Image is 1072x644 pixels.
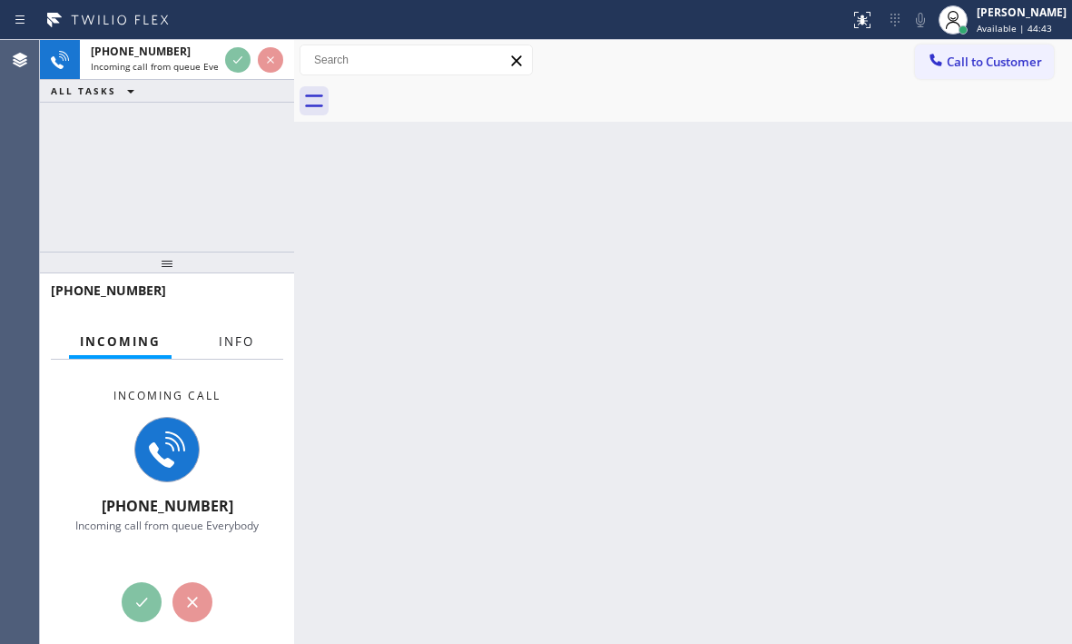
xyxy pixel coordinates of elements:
[113,388,221,403] span: Incoming call
[69,324,172,360] button: Incoming
[172,582,212,622] button: Reject
[122,582,162,622] button: Accept
[75,518,259,533] span: Incoming call from queue Everybody
[91,60,248,73] span: Incoming call from queue Everybody
[91,44,191,59] span: [PHONE_NUMBER]
[258,47,283,73] button: Reject
[977,22,1052,35] span: Available | 44:43
[915,45,1054,79] button: Call to Customer
[225,47,251,73] button: Accept
[300,45,532,74] input: Search
[40,80,152,102] button: ALL TASKS
[947,54,1042,70] span: Call to Customer
[219,333,254,350] span: Info
[80,333,161,350] span: Incoming
[102,496,233,516] span: [PHONE_NUMBER]
[51,282,166,299] span: [PHONE_NUMBER]
[208,324,265,360] button: Info
[908,7,933,33] button: Mute
[977,5,1067,20] div: [PERSON_NAME]
[51,84,116,97] span: ALL TASKS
